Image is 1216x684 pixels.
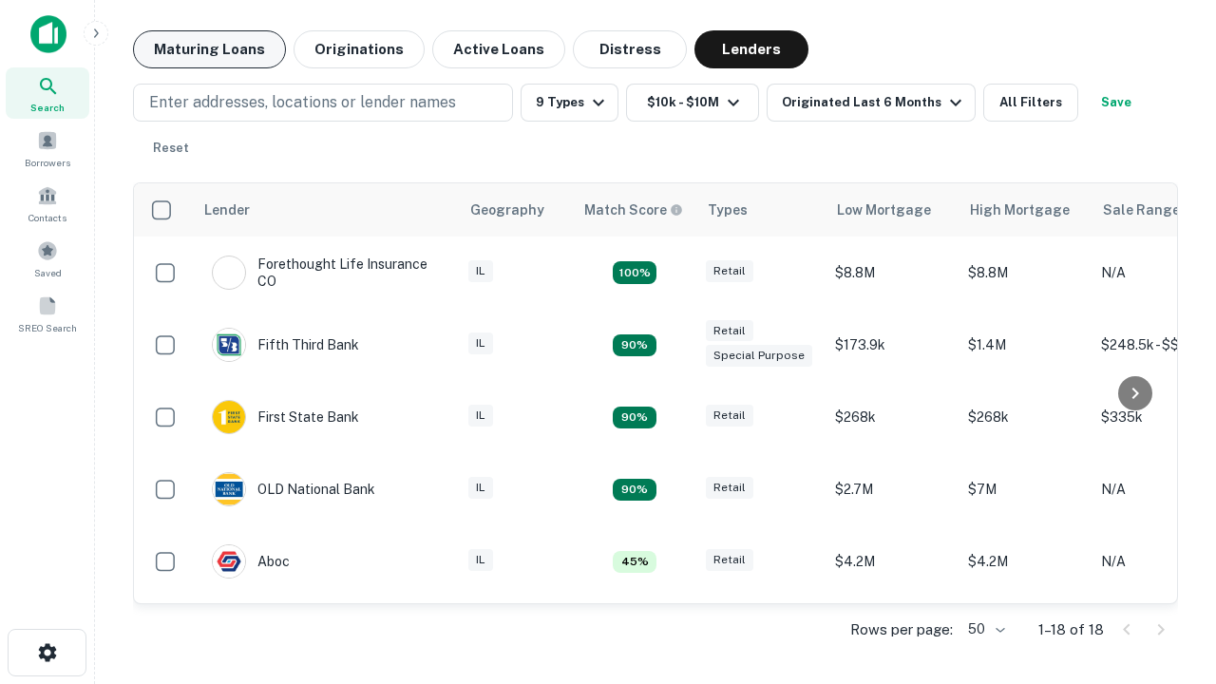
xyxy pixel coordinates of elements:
th: Low Mortgage [826,183,959,237]
div: Matching Properties: 4, hasApolloMatch: undefined [613,261,656,284]
a: SREO Search [6,288,89,339]
div: Retail [706,320,753,342]
button: Reset [141,129,201,167]
img: capitalize-icon.png [30,15,66,53]
div: Retail [706,549,753,571]
button: Originated Last 6 Months [767,84,976,122]
p: Rows per page: [850,618,953,641]
div: OLD National Bank [212,472,375,506]
div: Capitalize uses an advanced AI algorithm to match your search with the best lender. The match sco... [584,199,683,220]
button: 9 Types [521,84,618,122]
div: Matching Properties: 2, hasApolloMatch: undefined [613,407,656,429]
td: $173.9k [826,309,959,381]
th: Geography [459,183,573,237]
div: Aboc [212,544,290,579]
button: Active Loans [432,30,565,68]
img: picture [213,473,245,505]
div: IL [468,405,493,427]
button: Save your search to get updates of matches that match your search criteria. [1086,84,1147,122]
span: Contacts [28,210,66,225]
td: $4.2M [959,525,1092,598]
div: Sale Range [1103,199,1180,221]
th: Capitalize uses an advanced AI algorithm to match your search with the best lender. The match sco... [573,183,696,237]
td: $268k [959,381,1092,453]
button: All Filters [983,84,1078,122]
div: Originated Last 6 Months [782,91,967,114]
button: Maturing Loans [133,30,286,68]
a: Saved [6,233,89,284]
td: $268k [826,381,959,453]
th: Types [696,183,826,237]
td: $201.1k [959,598,1092,670]
td: $4.2M [826,525,959,598]
div: Special Purpose [706,345,812,367]
div: Retail [706,260,753,282]
img: picture [213,545,245,578]
span: SREO Search [18,320,77,335]
img: picture [213,256,245,289]
img: picture [213,401,245,433]
button: Lenders [694,30,808,68]
div: 50 [960,616,1008,643]
span: Saved [34,265,62,280]
div: Matching Properties: 1, hasApolloMatch: undefined [613,551,656,574]
div: Geography [470,199,544,221]
th: High Mortgage [959,183,1092,237]
button: $10k - $10M [626,84,759,122]
div: IL [468,332,493,354]
div: Lender [204,199,250,221]
div: Matching Properties: 2, hasApolloMatch: undefined [613,479,656,502]
div: IL [468,549,493,571]
a: Search [6,67,89,119]
button: Distress [573,30,687,68]
a: Contacts [6,178,89,229]
button: Enter addresses, locations or lender names [133,84,513,122]
div: IL [468,477,493,499]
div: First State Bank [212,400,359,434]
th: Lender [193,183,459,237]
td: $7M [959,453,1092,525]
div: Low Mortgage [837,199,931,221]
td: $1.4M [959,309,1092,381]
div: IL [468,260,493,282]
div: Retail [706,405,753,427]
span: Borrowers [25,155,70,170]
div: High Mortgage [970,199,1070,221]
div: Matching Properties: 2, hasApolloMatch: undefined [613,334,656,357]
td: $8.8M [959,237,1092,309]
p: Enter addresses, locations or lender names [149,91,456,114]
a: Borrowers [6,123,89,174]
span: Search [30,100,65,115]
p: 1–18 of 18 [1038,618,1104,641]
td: $201.1k [826,598,959,670]
h6: Match Score [584,199,679,220]
button: Originations [294,30,425,68]
div: Retail [706,477,753,499]
div: Fifth Third Bank [212,328,359,362]
img: picture [213,329,245,361]
iframe: Chat Widget [1121,471,1216,562]
td: $8.8M [826,237,959,309]
div: Types [708,199,748,221]
td: $2.7M [826,453,959,525]
div: Forethought Life Insurance CO [212,256,440,290]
